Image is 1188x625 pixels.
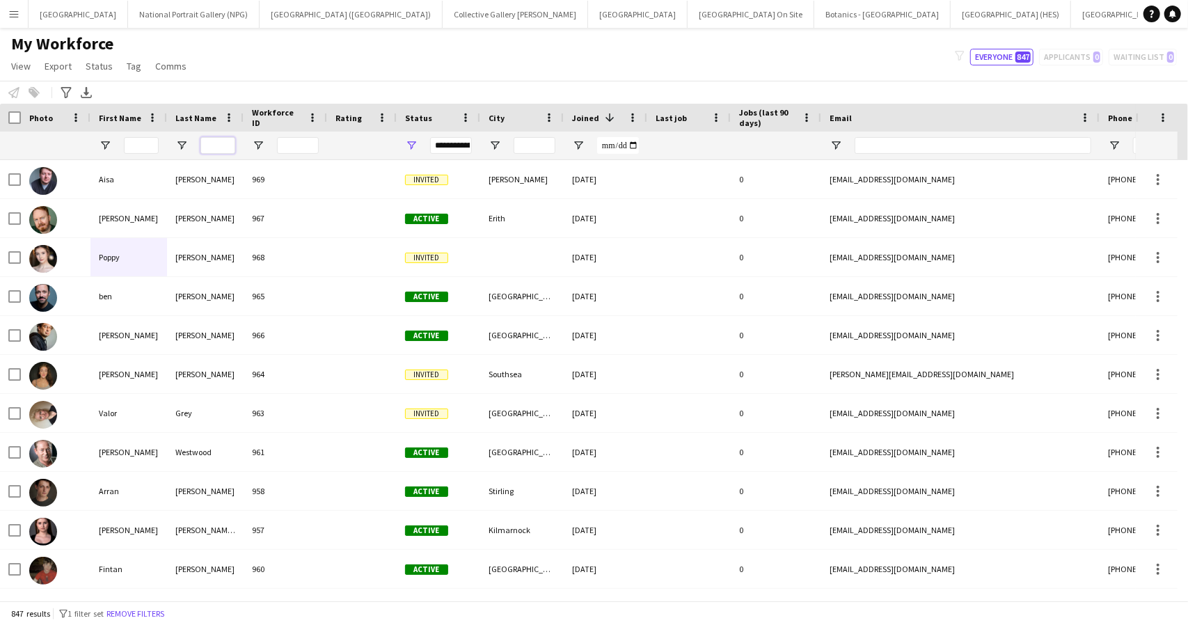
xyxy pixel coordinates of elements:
[90,238,167,276] div: Poppy
[405,292,448,302] span: Active
[29,284,57,312] img: ben keenan
[405,448,448,458] span: Active
[731,355,821,393] div: 0
[104,606,167,622] button: Remove filters
[29,167,57,195] img: Aisa Nerva-Culley
[564,160,647,198] div: [DATE]
[656,113,687,123] span: Last job
[39,57,77,75] a: Export
[80,57,118,75] a: Status
[29,518,57,546] img: Ella Goudie Gass
[830,113,852,123] span: Email
[564,394,647,432] div: [DATE]
[45,60,72,72] span: Export
[121,57,147,75] a: Tag
[821,433,1100,471] div: [EMAIL_ADDRESS][DOMAIN_NAME]
[90,355,167,393] div: [PERSON_NAME]
[731,550,821,588] div: 0
[29,479,57,507] img: Arran Hogg
[277,137,319,154] input: Workforce ID Filter Input
[29,362,57,390] img: Lottie Fielder
[821,160,1100,198] div: [EMAIL_ADDRESS][DOMAIN_NAME]
[564,511,647,549] div: [DATE]
[588,1,688,28] button: [GEOGRAPHIC_DATA]
[731,160,821,198] div: 0
[731,394,821,432] div: 0
[480,394,564,432] div: [GEOGRAPHIC_DATA]
[244,433,327,471] div: 961
[244,394,327,432] div: 963
[821,550,1100,588] div: [EMAIL_ADDRESS][DOMAIN_NAME]
[167,199,244,237] div: [PERSON_NAME]
[405,253,448,263] span: Invited
[405,564,448,575] span: Active
[564,472,647,510] div: [DATE]
[564,277,647,315] div: [DATE]
[260,1,443,28] button: [GEOGRAPHIC_DATA] ([GEOGRAPHIC_DATA])
[597,137,639,154] input: Joined Filter Input
[480,355,564,393] div: Southsea
[90,160,167,198] div: Aisa
[489,113,505,123] span: City
[175,113,216,123] span: Last Name
[480,160,564,198] div: [PERSON_NAME]
[405,214,448,224] span: Active
[127,60,141,72] span: Tag
[6,57,36,75] a: View
[405,139,418,152] button: Open Filter Menu
[564,238,647,276] div: [DATE]
[99,113,141,123] span: First Name
[564,433,647,471] div: [DATE]
[90,394,167,432] div: Valor
[167,511,244,549] div: [PERSON_NAME] [PERSON_NAME]
[480,550,564,588] div: [GEOGRAPHIC_DATA]
[405,525,448,536] span: Active
[821,316,1100,354] div: [EMAIL_ADDRESS][DOMAIN_NAME]
[480,472,564,510] div: Stirling
[86,60,113,72] span: Status
[814,1,951,28] button: Botanics - [GEOGRAPHIC_DATA]
[405,113,432,123] span: Status
[167,433,244,471] div: Westwood
[970,49,1033,65] button: Everyone847
[167,160,244,198] div: [PERSON_NAME]
[167,550,244,588] div: [PERSON_NAME]
[244,550,327,588] div: 960
[855,137,1091,154] input: Email Filter Input
[480,433,564,471] div: [GEOGRAPHIC_DATA]
[572,113,599,123] span: Joined
[405,370,448,380] span: Invited
[731,511,821,549] div: 0
[564,316,647,354] div: [DATE]
[29,401,57,429] img: Valor Grey
[405,486,448,497] span: Active
[244,472,327,510] div: 958
[564,550,647,588] div: [DATE]
[29,557,57,585] img: Fintan McCarney
[175,139,188,152] button: Open Filter Menu
[11,60,31,72] span: View
[90,277,167,315] div: ben
[200,137,235,154] input: Last Name Filter Input
[244,199,327,237] div: 967
[244,511,327,549] div: 957
[1108,113,1132,123] span: Phone
[951,1,1071,28] button: [GEOGRAPHIC_DATA] (HES)
[480,511,564,549] div: Kilmarnock
[821,511,1100,549] div: [EMAIL_ADDRESS][DOMAIN_NAME]
[58,84,74,101] app-action-btn: Advanced filters
[244,355,327,393] div: 964
[90,472,167,510] div: Arran
[480,199,564,237] div: Erith
[821,472,1100,510] div: [EMAIL_ADDRESS][DOMAIN_NAME]
[78,84,95,101] app-action-btn: Export XLSX
[29,245,57,273] img: Poppy Mullen-Thomson
[11,33,113,54] span: My Workforce
[480,316,564,354] div: [GEOGRAPHIC_DATA]
[99,139,111,152] button: Open Filter Menu
[167,238,244,276] div: [PERSON_NAME]
[90,511,167,549] div: [PERSON_NAME]
[244,316,327,354] div: 966
[90,550,167,588] div: Fintan
[443,1,588,28] button: Collective Gallery [PERSON_NAME]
